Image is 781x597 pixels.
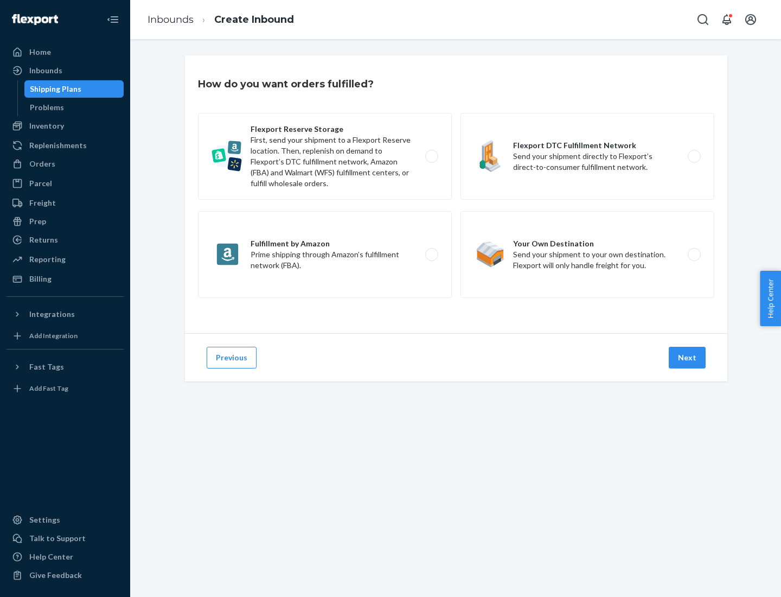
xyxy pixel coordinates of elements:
a: Create Inbound [214,14,294,26]
button: Open account menu [740,9,761,30]
div: Reporting [29,254,66,265]
div: Billing [29,274,52,284]
div: Parcel [29,178,52,189]
div: Talk to Support [29,533,86,544]
div: Fast Tags [29,361,64,372]
div: Replenishments [29,140,87,151]
button: Fast Tags [7,358,124,376]
button: Integrations [7,306,124,323]
a: Replenishments [7,137,124,154]
button: Open notifications [716,9,738,30]
div: Add Integration [29,331,78,340]
div: Add Fast Tag [29,384,68,393]
div: Integrations [29,309,75,320]
div: Freight [29,198,56,208]
a: Freight [7,194,124,212]
div: Give Feedback [29,570,82,581]
a: Reporting [7,251,124,268]
button: Previous [207,347,257,369]
div: Prep [29,216,46,227]
a: Returns [7,231,124,249]
button: Help Center [760,271,781,326]
a: Parcel [7,175,124,192]
button: Close Navigation [102,9,124,30]
a: Inbounds [148,14,194,26]
button: Next [669,347,706,369]
div: Returns [29,234,58,245]
a: Shipping Plans [24,80,124,98]
a: Inventory [7,117,124,135]
a: Settings [7,511,124,529]
div: Home [29,47,51,58]
a: Orders [7,155,124,173]
a: Prep [7,213,124,230]
img: Flexport logo [12,14,58,25]
button: Open Search Box [692,9,714,30]
ol: breadcrumbs [139,4,303,36]
a: Problems [24,99,124,116]
a: Help Center [7,548,124,566]
div: Orders [29,158,55,169]
h3: How do you want orders fulfilled? [198,77,374,91]
div: Settings [29,515,60,525]
div: Inventory [29,120,64,131]
button: Give Feedback [7,567,124,584]
div: Help Center [29,551,73,562]
a: Talk to Support [7,530,124,547]
a: Add Integration [7,327,124,345]
a: Add Fast Tag [7,380,124,397]
div: Inbounds [29,65,62,76]
a: Home [7,43,124,61]
div: Shipping Plans [30,84,81,94]
a: Billing [7,270,124,288]
div: Problems [30,102,64,113]
a: Inbounds [7,62,124,79]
